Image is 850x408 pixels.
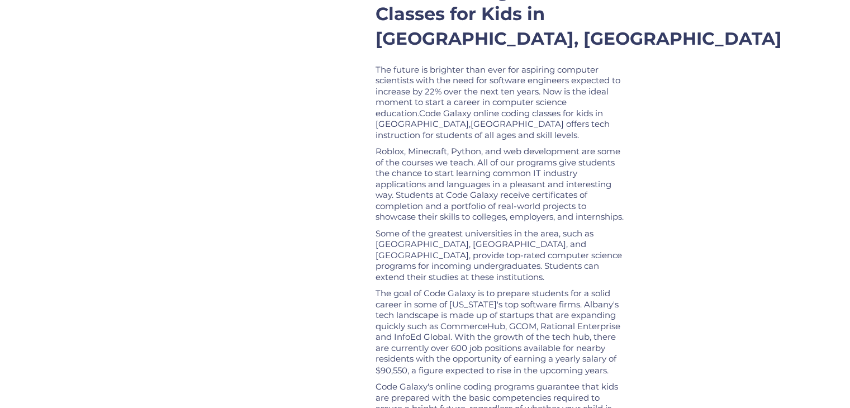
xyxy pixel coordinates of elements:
[376,288,627,375] p: The goal of Code Galaxy is to prepare students for a solid career in some of [US_STATE]'s top sof...
[376,228,627,283] p: Some of the greatest universities in the area, such as [GEOGRAPHIC_DATA], [GEOGRAPHIC_DATA], and ...
[124,158,292,284] iframe: Albany, NY, USA
[376,64,627,141] p: The future is brighter than ever for aspiring computer scientists with the need for software engi...
[376,146,627,222] p: Roblox, Minecraft, Python, and web development are some of the courses we teach. All of our progr...
[376,27,782,50] h2: [GEOGRAPHIC_DATA], [GEOGRAPHIC_DATA]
